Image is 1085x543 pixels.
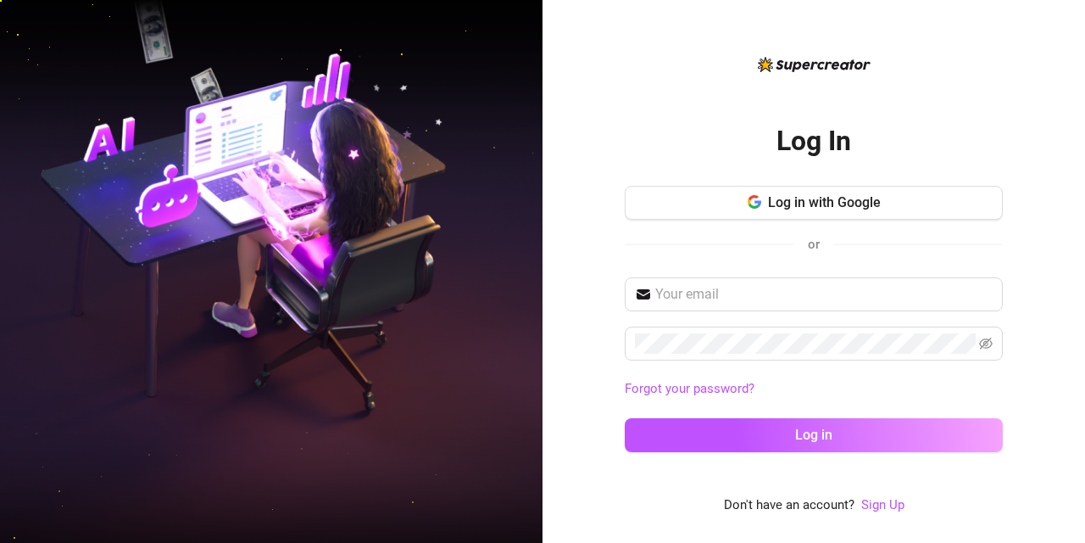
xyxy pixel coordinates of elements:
img: logo-BBDzfeDw.svg [758,57,871,72]
a: Sign Up [861,497,904,512]
span: Log in [795,427,832,443]
span: or [808,237,820,252]
span: Log in with Google [768,194,881,210]
a: Sign Up [861,495,904,516]
a: Forgot your password? [625,381,754,396]
button: Log in with Google [625,186,1003,220]
span: Don't have an account? [724,495,854,516]
a: Forgot your password? [625,379,1003,400]
input: Your email [655,284,993,305]
h2: Log In [776,124,851,159]
button: Log in [625,418,1003,452]
span: eye-invisible [979,337,993,350]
